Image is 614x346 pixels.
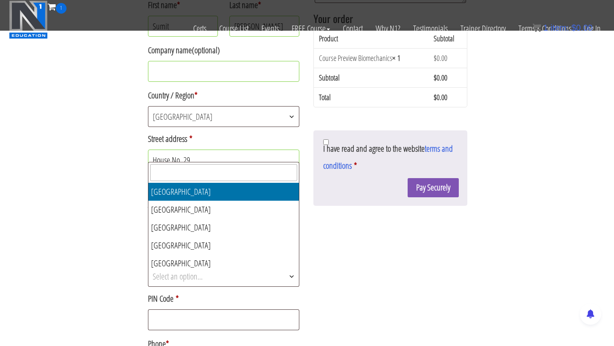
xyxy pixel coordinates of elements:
li: [GEOGRAPHIC_DATA] [148,201,299,219]
span: 1 [543,23,548,32]
img: n1-education [9,0,48,39]
th: Subtotal [314,68,429,87]
label: Country / Region [148,87,299,104]
img: icon11.png [533,23,541,32]
span: $ [571,23,576,32]
a: Testimonials [407,14,454,43]
a: Trainer Directory [454,14,512,43]
label: PIN Code [148,290,299,307]
span: 1 [56,3,67,14]
a: Contact [336,14,369,43]
span: India [148,107,299,127]
span: $ [434,53,437,63]
span: I have read and agree to the website [323,143,453,171]
a: FREE Course [285,14,336,43]
span: item: [550,23,569,32]
a: Events [255,14,285,43]
button: Pay Securely [408,178,459,197]
li: [GEOGRAPHIC_DATA] [148,236,299,254]
li: [GEOGRAPHIC_DATA] [148,183,299,201]
label: Company name [148,42,299,59]
span: $ [434,72,437,83]
input: House number and street name [148,150,299,170]
td: Course Preview Biomechanics [314,48,429,68]
span: Country / Region [148,106,299,127]
span: $ [434,92,437,102]
a: Course List [213,14,255,43]
a: Log In [578,14,607,43]
span: (optional) [192,44,220,56]
th: Total [314,87,429,107]
a: terms and conditions [323,143,453,171]
abbr: required [354,160,357,171]
input: I have read and agree to the websiteterms and conditions * [323,139,329,145]
a: 1 item: $0.00 [533,23,593,32]
span: State [148,266,299,287]
a: Terms & Conditions [512,14,578,43]
bdi: 0.00 [434,53,447,63]
li: [GEOGRAPHIC_DATA] [148,254,299,272]
a: 1 [48,1,67,12]
label: Street address [148,130,299,147]
bdi: 0.00 [434,72,447,83]
a: Certs [187,14,213,43]
span: Select an option… [153,271,203,282]
bdi: 0.00 [434,92,447,102]
strong: × 1 [392,53,400,63]
iframe: PayPal Message 1 [313,119,467,127]
bdi: 0.00 [571,23,593,32]
a: Why N1? [369,14,407,43]
li: [GEOGRAPHIC_DATA] [148,219,299,236]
